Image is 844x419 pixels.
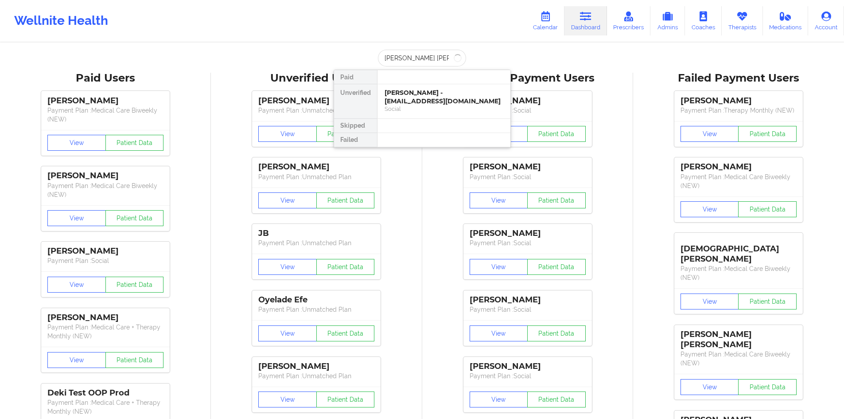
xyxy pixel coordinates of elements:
[217,71,416,85] div: Unverified Users
[47,96,163,106] div: [PERSON_NAME]
[470,305,586,314] p: Payment Plan : Social
[47,398,163,416] p: Payment Plan : Medical Care + Therapy Monthly (NEW)
[258,361,374,372] div: [PERSON_NAME]
[526,6,564,35] a: Calendar
[681,172,797,190] p: Payment Plan : Medical Care Biweekly (NEW)
[258,392,317,407] button: View
[808,6,844,35] a: Account
[470,192,528,208] button: View
[47,181,163,199] p: Payment Plan : Medical Care Biweekly (NEW)
[258,192,317,208] button: View
[650,6,685,35] a: Admins
[105,135,164,151] button: Patient Data
[258,228,374,239] div: JB
[681,329,797,350] div: [PERSON_NAME] [PERSON_NAME]
[47,388,163,398] div: Deki Test OOP Prod
[316,325,375,341] button: Patient Data
[258,96,374,106] div: [PERSON_NAME]
[564,6,607,35] a: Dashboard
[738,379,797,395] button: Patient Data
[258,295,374,305] div: Oyelade Efe
[681,106,797,115] p: Payment Plan : Therapy Monthly (NEW)
[385,89,503,105] div: [PERSON_NAME] - [EMAIL_ADDRESS][DOMAIN_NAME]
[763,6,809,35] a: Medications
[738,126,797,142] button: Patient Data
[47,323,163,341] p: Payment Plan : Medical Care + Therapy Monthly (NEW)
[738,294,797,309] button: Patient Data
[316,392,375,407] button: Patient Data
[470,228,586,239] div: [PERSON_NAME]
[47,352,106,368] button: View
[316,126,375,142] button: Patient Data
[258,162,374,172] div: [PERSON_NAME]
[334,84,377,119] div: Unverified
[258,126,317,142] button: View
[527,259,586,275] button: Patient Data
[685,6,722,35] a: Coaches
[470,392,528,407] button: View
[639,71,838,85] div: Failed Payment Users
[385,105,503,113] div: Social
[47,106,163,124] p: Payment Plan : Medical Care Biweekly (NEW)
[470,361,586,372] div: [PERSON_NAME]
[470,295,586,305] div: [PERSON_NAME]
[316,259,375,275] button: Patient Data
[738,201,797,217] button: Patient Data
[6,71,205,85] div: Paid Users
[47,246,163,256] div: [PERSON_NAME]
[334,70,377,84] div: Paid
[258,106,374,115] p: Payment Plan : Unmatched Plan
[258,325,317,341] button: View
[334,133,377,147] div: Failed
[470,239,586,247] p: Payment Plan : Social
[681,237,797,264] div: [DEMOGRAPHIC_DATA][PERSON_NAME]
[47,171,163,181] div: [PERSON_NAME]
[527,392,586,407] button: Patient Data
[105,210,164,226] button: Patient Data
[527,126,586,142] button: Patient Data
[527,325,586,341] button: Patient Data
[681,96,797,106] div: [PERSON_NAME]
[470,96,586,106] div: [PERSON_NAME]
[470,162,586,172] div: [PERSON_NAME]
[105,352,164,368] button: Patient Data
[258,372,374,380] p: Payment Plan : Unmatched Plan
[681,162,797,172] div: [PERSON_NAME]
[470,325,528,341] button: View
[470,172,586,181] p: Payment Plan : Social
[258,305,374,314] p: Payment Plan : Unmatched Plan
[527,192,586,208] button: Patient Data
[681,350,797,368] p: Payment Plan : Medical Care Biweekly (NEW)
[681,294,739,309] button: View
[428,71,627,85] div: Skipped Payment Users
[47,313,163,323] div: [PERSON_NAME]
[316,192,375,208] button: Patient Data
[681,126,739,142] button: View
[47,135,106,151] button: View
[681,264,797,282] p: Payment Plan : Medical Care Biweekly (NEW)
[470,106,586,115] p: Payment Plan : Social
[258,172,374,181] p: Payment Plan : Unmatched Plan
[607,6,651,35] a: Prescribers
[681,379,739,395] button: View
[722,6,763,35] a: Therapists
[258,259,317,275] button: View
[470,372,586,380] p: Payment Plan : Social
[258,239,374,247] p: Payment Plan : Unmatched Plan
[47,256,163,265] p: Payment Plan : Social
[470,259,528,275] button: View
[47,277,106,293] button: View
[47,210,106,226] button: View
[334,119,377,133] div: Skipped
[105,277,164,293] button: Patient Data
[681,201,739,217] button: View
